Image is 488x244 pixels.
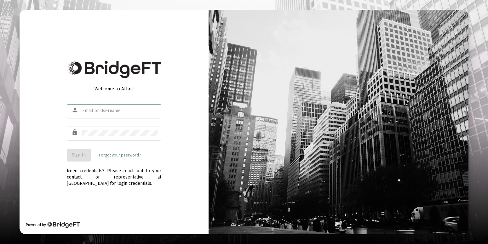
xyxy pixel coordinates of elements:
button: Sign In [67,149,91,162]
img: Bridge Financial Technology Logo [67,60,161,78]
div: Need credentials? Please reach out to your contact or representative at [GEOGRAPHIC_DATA] for log... [67,162,161,187]
mat-icon: person [72,106,79,114]
mat-icon: lock [72,129,79,136]
img: Bridge Financial Technology Logo [47,222,80,228]
a: Forgot your password? [99,152,141,158]
span: Sign In [72,152,86,158]
input: Email or Username [82,108,158,113]
div: Powered by [26,222,80,228]
div: Welcome to Atlas! [67,86,161,92]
